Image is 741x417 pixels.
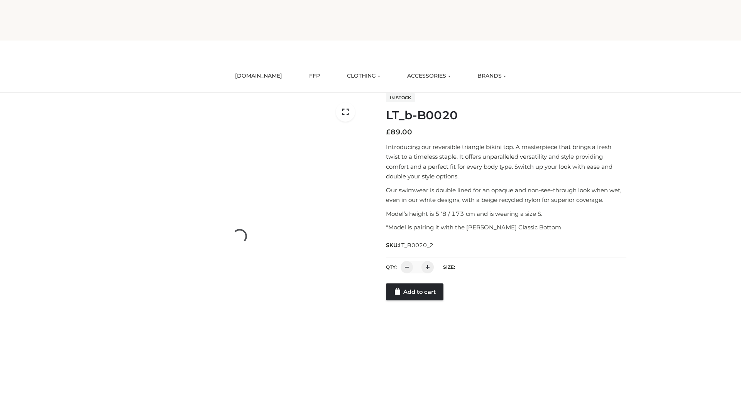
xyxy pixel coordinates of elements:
p: Introducing our reversible triangle bikini top. A masterpiece that brings a fresh twist to a time... [386,142,626,181]
p: Our swimwear is double lined for an opaque and non-see-through look when wet, even in our white d... [386,185,626,205]
p: Model’s height is 5 ‘8 / 173 cm and is wearing a size S. [386,209,626,219]
a: ACCESSORIES [401,68,456,85]
span: In stock [386,93,415,102]
a: [DOMAIN_NAME] [229,68,288,85]
p: *Model is pairing it with the [PERSON_NAME] Classic Bottom [386,222,626,232]
a: FFP [303,68,326,85]
span: LT_B0020_2 [399,242,433,249]
h1: LT_b-B0020 [386,108,626,122]
a: BRANDS [472,68,512,85]
span: £ [386,128,391,136]
label: QTY: [386,264,397,270]
span: SKU: [386,241,434,250]
bdi: 89.00 [386,128,412,136]
a: Add to cart [386,283,443,300]
label: Size: [443,264,455,270]
a: CLOTHING [341,68,386,85]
